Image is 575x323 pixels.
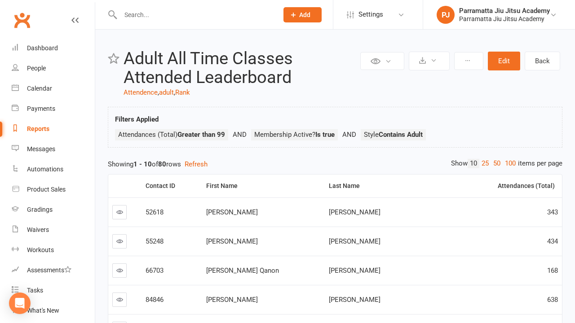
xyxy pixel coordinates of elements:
[159,88,174,96] a: adult
[146,237,164,245] span: 55248
[547,266,558,275] span: 168
[146,183,195,189] div: Contact ID
[146,266,164,275] span: 66703
[27,44,58,52] div: Dashboard
[27,266,71,274] div: Assessments
[12,260,95,280] a: Assessments
[547,237,558,245] span: 434
[459,7,550,15] div: Parramatta Jiu Jitsu Academy
[118,9,272,21] input: Search...
[206,237,258,245] span: [PERSON_NAME]
[465,183,555,189] div: Attendances (Total)
[27,287,43,294] div: Tasks
[254,131,335,139] span: Membership Active?
[27,166,63,173] div: Automations
[11,9,33,31] a: Clubworx
[118,131,225,139] span: Attendances (Total)
[27,186,66,193] div: Product Sales
[12,280,95,301] a: Tasks
[9,292,31,314] div: Open Intercom Messenger
[206,266,279,275] span: [PERSON_NAME] Qanon
[329,296,380,304] span: [PERSON_NAME]
[146,296,164,304] span: 84846
[488,52,520,70] button: Edit
[27,307,59,314] div: What's New
[491,159,503,168] a: 50
[27,65,46,72] div: People
[283,7,322,22] button: Add
[451,159,562,168] div: Show items per page
[206,208,258,216] span: [PERSON_NAME]
[27,246,54,253] div: Workouts
[12,58,95,79] a: People
[27,226,49,233] div: Waivers
[27,105,55,112] div: Payments
[358,4,383,25] span: Settings
[479,159,491,168] a: 25
[329,266,380,275] span: [PERSON_NAME]
[206,296,258,304] span: [PERSON_NAME]
[437,6,455,24] div: PJ
[329,208,380,216] span: [PERSON_NAME]
[12,220,95,240] a: Waivers
[177,131,225,139] strong: Greater than 99
[206,183,318,189] div: First Name
[12,301,95,321] a: What's New
[108,159,562,170] div: Showing of rows
[364,131,423,139] span: Style
[525,52,560,70] a: Back
[12,200,95,220] a: Gradings
[547,208,558,216] span: 343
[468,159,479,168] a: 10
[27,85,52,92] div: Calendar
[124,88,158,96] a: Attendence
[115,115,159,123] strong: Filters Applied
[175,88,190,96] a: Rank
[158,160,166,168] strong: 80
[329,237,380,245] span: [PERSON_NAME]
[124,49,358,87] h2: Adult All Time Classes Attended Leaderboard
[12,159,95,179] a: Automations
[299,11,310,18] span: Add
[158,88,159,96] span: ,
[174,88,175,96] span: ,
[12,79,95,99] a: Calendar
[27,125,49,132] div: Reports
[27,206,53,213] div: Gradings
[547,296,558,304] span: 638
[12,240,95,260] a: Workouts
[133,160,152,168] strong: 1 - 10
[27,145,55,153] div: Messages
[503,159,518,168] a: 100
[12,119,95,139] a: Reports
[12,179,95,200] a: Product Sales
[329,183,454,189] div: Last Name
[459,15,550,23] div: Parramatta Jiu Jitsu Academy
[379,131,423,139] strong: Contains Adult
[146,208,164,216] span: 52618
[185,159,208,170] button: Refresh
[12,38,95,58] a: Dashboard
[12,139,95,159] a: Messages
[12,99,95,119] a: Payments
[315,131,335,139] strong: Is true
